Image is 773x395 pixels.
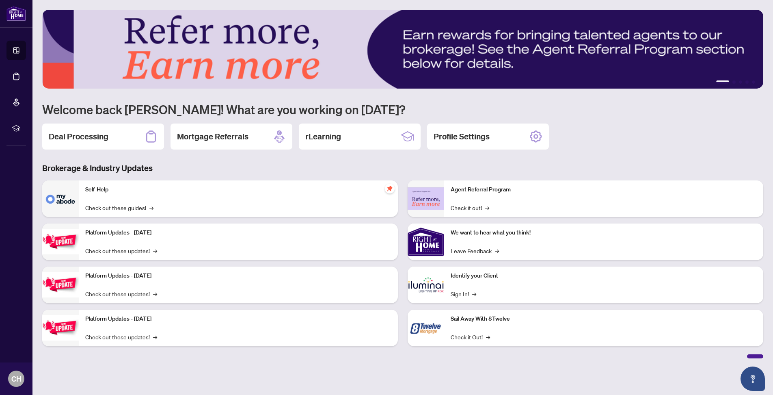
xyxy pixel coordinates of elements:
[85,315,391,323] p: Platform Updates - [DATE]
[451,271,757,280] p: Identify your Client
[434,131,490,142] h2: Profile Settings
[42,272,79,297] img: Platform Updates - July 8, 2025
[408,224,444,260] img: We want to hear what you think!
[85,332,157,341] a: Check out these updates!→
[42,10,763,89] img: Slide 0
[451,185,757,194] p: Agent Referral Program
[732,80,736,84] button: 2
[85,185,391,194] p: Self-Help
[42,180,79,217] img: Self-Help
[305,131,341,142] h2: rLearning
[149,203,153,212] span: →
[741,367,765,391] button: Open asap
[42,229,79,254] img: Platform Updates - July 21, 2025
[745,80,749,84] button: 4
[408,267,444,303] img: Identify your Client
[451,315,757,323] p: Sail Away With 8Twelve
[451,289,476,298] a: Sign In!→
[472,289,476,298] span: →
[85,203,153,212] a: Check out these guides!→
[85,271,391,280] p: Platform Updates - [DATE]
[11,373,22,384] span: CH
[49,131,108,142] h2: Deal Processing
[408,310,444,346] img: Sail Away With 8Twelve
[451,246,499,255] a: Leave Feedback→
[85,228,391,237] p: Platform Updates - [DATE]
[153,246,157,255] span: →
[385,184,395,193] span: pushpin
[153,289,157,298] span: →
[739,80,742,84] button: 3
[153,332,157,341] span: →
[451,228,757,237] p: We want to hear what you think!
[42,163,763,174] h3: Brokerage & Industry Updates
[408,187,444,210] img: Agent Referral Program
[495,246,499,255] span: →
[486,332,490,341] span: →
[85,289,157,298] a: Check out these updates!→
[177,131,248,142] h2: Mortgage Referrals
[451,332,490,341] a: Check it Out!→
[485,203,489,212] span: →
[42,102,763,117] h1: Welcome back [PERSON_NAME]! What are you working on [DATE]?
[451,203,489,212] a: Check it out!→
[716,80,729,84] button: 1
[752,80,755,84] button: 5
[42,315,79,341] img: Platform Updates - June 23, 2025
[6,6,26,21] img: logo
[85,246,157,255] a: Check out these updates!→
